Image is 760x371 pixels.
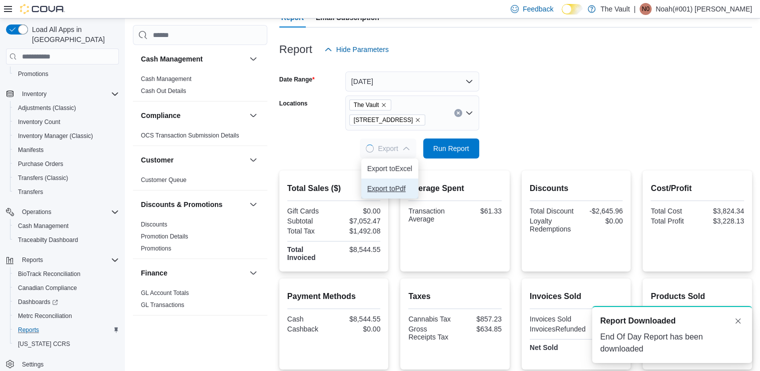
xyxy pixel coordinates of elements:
button: Compliance [247,109,259,121]
div: $857.23 [457,315,502,323]
span: Manifests [14,144,119,156]
button: Export toPdf [361,178,418,198]
span: Metrc Reconciliation [18,312,72,320]
div: Total Cost [651,207,695,215]
span: Cash Management [18,222,68,230]
button: Dismiss toast [732,315,744,327]
button: Export toExcel [361,158,418,178]
a: Manifests [14,144,47,156]
a: Cash Out Details [141,87,186,94]
span: Reports [14,324,119,336]
span: Inventory Manager (Classic) [14,130,119,142]
button: Reports [18,254,47,266]
button: Inventory [18,88,50,100]
button: BioTrack Reconciliation [10,267,123,281]
span: Canadian Compliance [14,282,119,294]
span: Discounts [141,220,167,228]
span: 320 W. River Street [349,114,426,125]
span: Promotions [14,68,119,80]
h2: Discounts [530,182,623,194]
button: Discounts & Promotions [247,198,259,210]
button: Operations [2,205,123,219]
div: Loyalty Redemptions [530,217,574,233]
a: Cash Management [14,220,72,232]
button: Open list of options [465,109,473,117]
button: Finance [141,268,245,278]
label: Date Range [279,75,315,83]
span: Inventory Manager (Classic) [18,132,93,140]
h3: Compliance [141,110,180,120]
a: Inventory Manager (Classic) [14,130,97,142]
span: The Vault [354,100,379,110]
span: GL Account Totals [141,289,189,297]
div: Cashback [287,325,332,333]
div: $634.85 [457,325,502,333]
div: Cash Management [133,73,267,101]
button: Compliance [141,110,245,120]
div: Subtotal [287,217,332,225]
h2: Average Spent [408,182,502,194]
div: Noah(#001) Trodick [640,3,652,15]
div: -$2,645.96 [578,207,623,215]
span: GL Transactions [141,301,184,309]
button: Transfers [10,185,123,199]
h2: Invoices Sold [530,290,623,302]
span: Cash Management [141,75,191,83]
input: Dark Mode [562,4,583,14]
span: Manifests [18,146,43,154]
a: Inventory Count [14,116,64,128]
a: Cash Management [141,75,191,82]
button: Cash Management [10,219,123,233]
button: Manifests [10,143,123,157]
button: Customer [141,155,245,165]
label: Locations [279,99,308,107]
a: Discounts [141,221,167,228]
div: $3,824.34 [700,207,744,215]
span: Customer Queue [141,176,186,184]
button: [US_STATE] CCRS [10,337,123,351]
span: Settings [22,360,43,368]
button: Discounts & Promotions [141,199,245,209]
span: N0 [642,3,649,15]
button: Inventory [2,87,123,101]
a: Reports [14,324,43,336]
div: $0.00 [336,207,380,215]
a: Promotion Details [141,233,188,240]
button: LoadingExport [360,138,416,158]
button: Reports [2,253,123,267]
span: BioTrack Reconciliation [14,268,119,280]
span: Transfers (Classic) [14,172,119,184]
a: Canadian Compliance [14,282,81,294]
button: Promotions [10,67,123,81]
a: Dashboards [10,295,123,309]
span: Dashboards [14,296,119,308]
button: Clear input [454,109,462,117]
span: Load All Apps in [GEOGRAPHIC_DATA] [28,24,119,44]
button: Remove The Vault from selection in this group [381,102,387,108]
button: Inventory Manager (Classic) [10,129,123,143]
button: Finance [247,267,259,279]
span: Traceabilty Dashboard [18,236,78,244]
h2: Total Sales ($) [287,182,381,194]
span: Run Report [433,143,469,153]
a: Adjustments (Classic) [14,102,80,114]
div: Gross Receipts Tax [408,325,453,341]
a: Dashboards [14,296,62,308]
div: Cannabis Tax [408,315,453,323]
strong: Net Sold [530,343,558,351]
h2: Taxes [408,290,502,302]
div: Total Profit [651,217,695,225]
span: Washington CCRS [14,338,119,350]
div: End Of Day Report has been downloaded [600,331,744,355]
img: Cova [20,4,65,14]
button: Remove 320 W. River Street from selection in this group [415,117,421,123]
p: Noah(#001) [PERSON_NAME] [656,3,752,15]
div: InvoicesRefunded [530,325,586,333]
span: OCS Transaction Submission Details [141,131,239,139]
h2: Payment Methods [287,290,381,302]
a: OCS Transaction Submission Details [141,132,239,139]
button: Operations [18,206,55,218]
span: Cash Management [14,220,119,232]
p: The Vault [601,3,630,15]
div: Discounts & Promotions [133,218,267,258]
